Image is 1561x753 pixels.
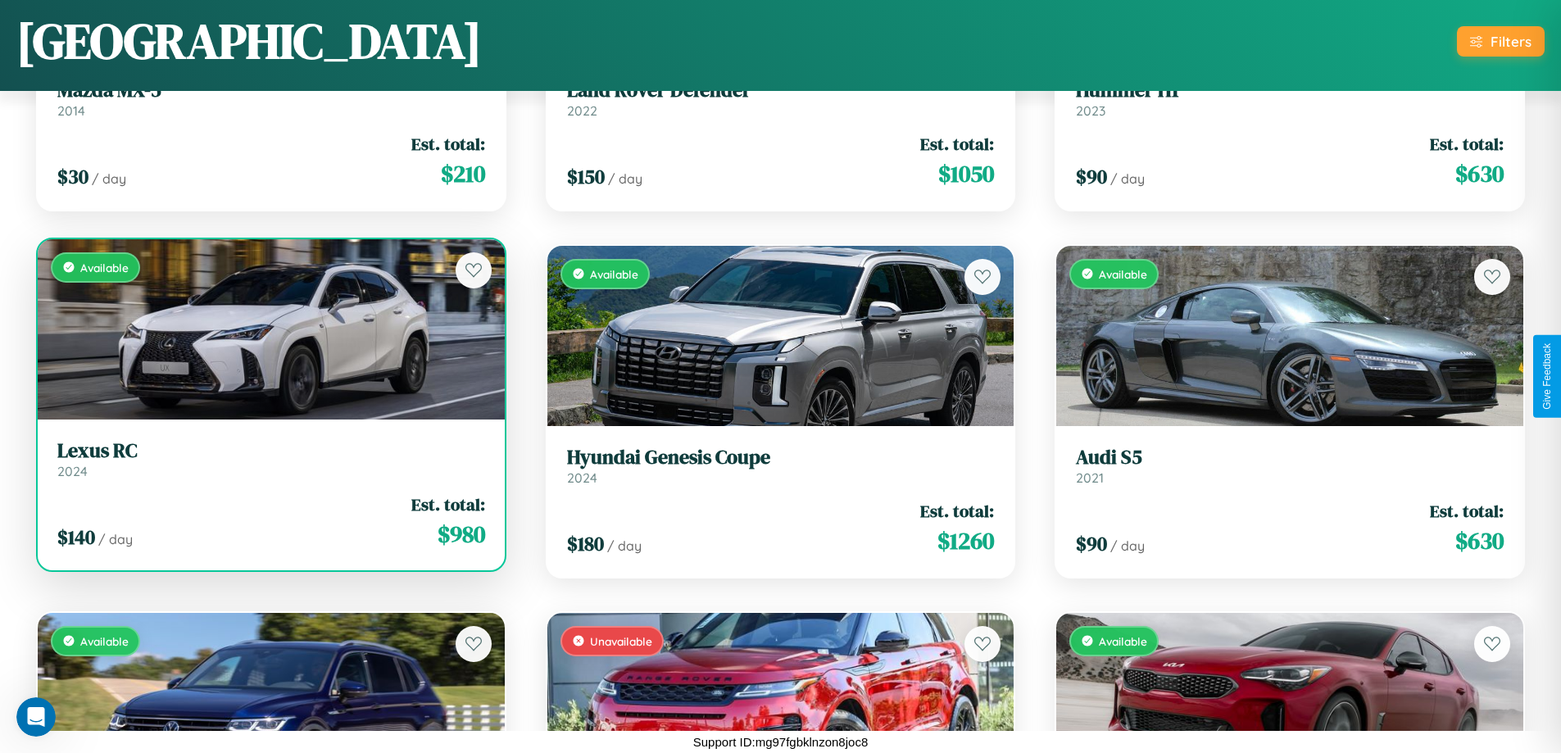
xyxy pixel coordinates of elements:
a: Mazda MX-52014 [57,79,485,119]
span: Unavailable [590,634,652,648]
span: Est. total: [411,132,485,156]
span: 2021 [1076,469,1104,486]
p: Support ID: mg97fgbklnzon8joc8 [693,731,868,753]
span: $ 630 [1455,157,1504,190]
span: $ 1050 [938,157,994,190]
span: / day [98,531,133,547]
span: 2024 [567,469,597,486]
h3: Audi S5 [1076,446,1504,469]
h3: Land Rover Defender [567,79,995,102]
button: Filters [1457,26,1545,57]
span: / day [608,170,642,187]
span: Available [590,267,638,281]
a: Hummer H12023 [1076,79,1504,119]
span: Est. total: [1430,499,1504,523]
span: Available [1099,267,1147,281]
span: Available [1099,634,1147,648]
span: $ 180 [567,530,604,557]
span: $ 980 [438,518,485,551]
span: / day [607,538,642,554]
h3: Lexus RC [57,439,485,463]
span: Available [80,261,129,274]
h1: [GEOGRAPHIC_DATA] [16,7,482,75]
h3: Mazda MX-5 [57,79,485,102]
span: $ 140 [57,524,95,551]
span: Est. total: [920,132,994,156]
span: $ 30 [57,163,88,190]
div: Filters [1491,33,1532,50]
span: / day [92,170,126,187]
span: $ 210 [441,157,485,190]
span: Available [80,634,129,648]
h3: Hummer H1 [1076,79,1504,102]
span: $ 1260 [937,524,994,557]
span: Est. total: [411,492,485,516]
span: Est. total: [1430,132,1504,156]
span: $ 90 [1076,163,1107,190]
span: 2022 [567,102,597,119]
span: $ 630 [1455,524,1504,557]
span: Est. total: [920,499,994,523]
a: Lexus RC2024 [57,439,485,479]
iframe: Intercom live chat [16,697,56,737]
h3: Hyundai Genesis Coupe [567,446,995,469]
a: Land Rover Defender2022 [567,79,995,119]
span: 2024 [57,463,88,479]
span: 2014 [57,102,85,119]
span: / day [1110,538,1145,554]
span: / day [1110,170,1145,187]
div: Give Feedback [1541,343,1553,410]
span: $ 150 [567,163,605,190]
span: $ 90 [1076,530,1107,557]
a: Audi S52021 [1076,446,1504,486]
a: Hyundai Genesis Coupe2024 [567,446,995,486]
span: 2023 [1076,102,1105,119]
